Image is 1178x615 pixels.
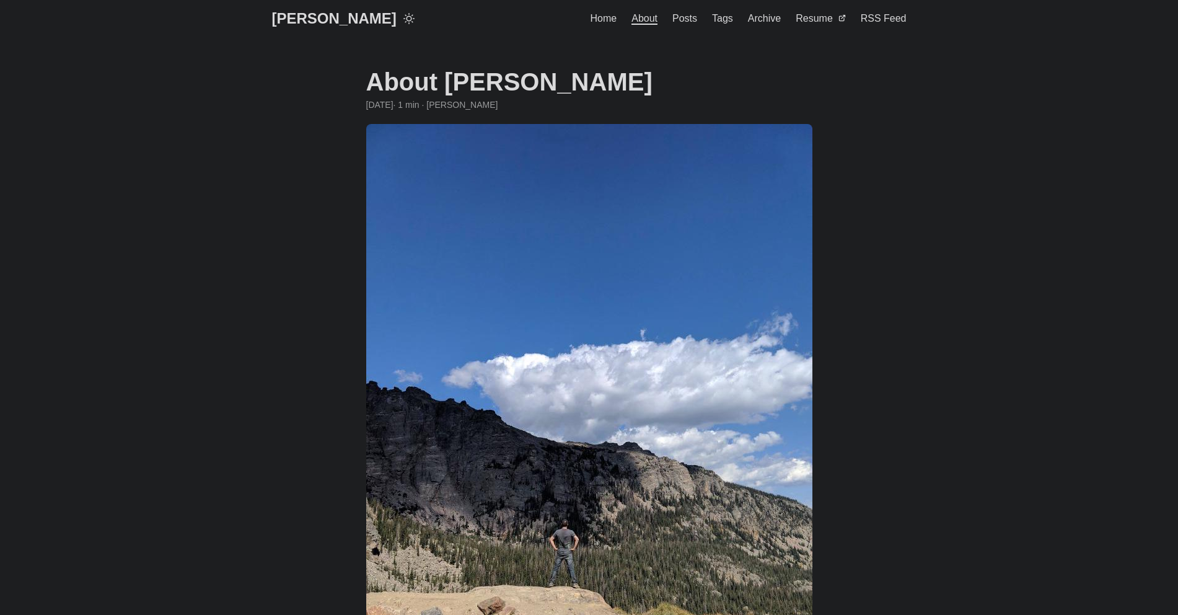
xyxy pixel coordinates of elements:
[861,13,907,24] span: RSS Feed
[591,13,617,24] span: Home
[672,13,697,24] span: Posts
[748,13,781,24] span: Archive
[712,13,733,24] span: Tags
[366,67,812,97] h1: About [PERSON_NAME]
[796,13,833,24] span: Resume
[366,98,393,112] span: 2016-08-21 00:00:00 +0000 UTC
[366,98,812,112] div: · 1 min · [PERSON_NAME]
[631,13,657,25] span: About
